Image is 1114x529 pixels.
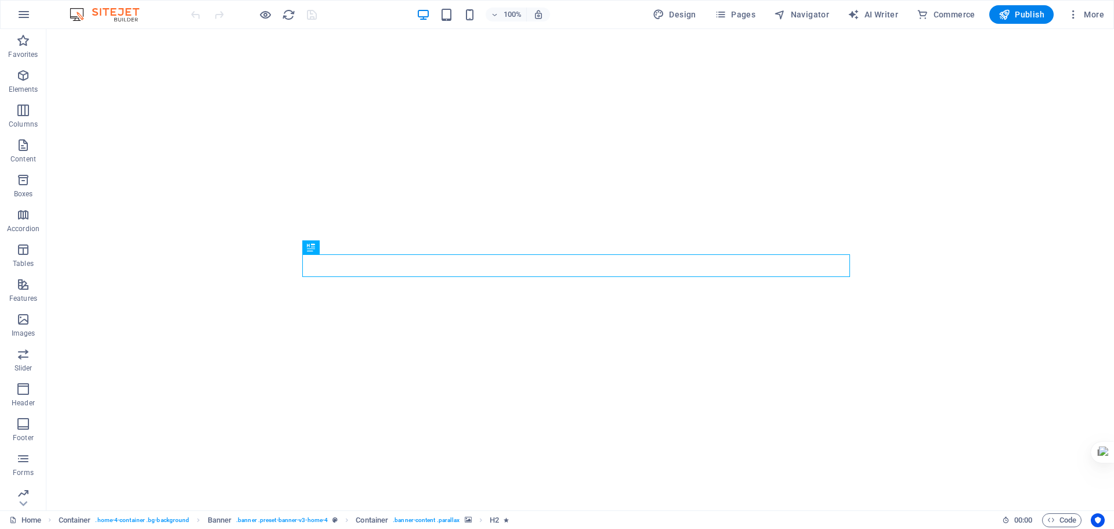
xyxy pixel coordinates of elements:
[465,517,472,523] i: This element contains a background
[9,120,38,129] p: Columns
[13,259,34,268] p: Tables
[1091,513,1105,527] button: Usercentrics
[843,5,903,24] button: AI Writer
[12,398,35,408] p: Header
[9,294,37,303] p: Features
[486,8,527,21] button: 100%
[10,154,36,164] p: Content
[769,5,834,24] button: Navigator
[653,9,696,20] span: Design
[648,5,701,24] div: Design (Ctrl+Alt+Y)
[13,433,34,442] p: Footer
[14,189,33,199] p: Boxes
[710,5,760,24] button: Pages
[332,517,338,523] i: This element is a customizable preset
[236,513,328,527] span: . banner .preset-banner-v3-home-4
[1063,5,1109,24] button: More
[1002,513,1033,527] h6: Session time
[503,8,522,21] h6: 100%
[1042,513,1082,527] button: Code
[9,513,41,527] a: Click to cancel selection. Double-click to open Pages
[1068,9,1104,20] span: More
[490,513,499,527] span: Click to select. Double-click to edit
[774,9,829,20] span: Navigator
[917,9,975,20] span: Commerce
[67,8,154,21] img: Editor Logo
[281,8,295,21] button: reload
[715,9,755,20] span: Pages
[7,224,39,233] p: Accordion
[282,8,295,21] i: Reload page
[59,513,91,527] span: Click to select. Double-click to edit
[912,5,980,24] button: Commerce
[258,8,272,21] button: Click here to leave preview mode and continue editing
[8,50,38,59] p: Favorites
[9,85,38,94] p: Elements
[1022,516,1024,524] span: :
[12,329,35,338] p: Images
[504,517,509,523] i: Element contains an animation
[13,468,34,477] p: Forms
[648,5,701,24] button: Design
[533,9,544,20] i: On resize automatically adjust zoom level to fit chosen device.
[848,9,898,20] span: AI Writer
[59,513,509,527] nav: breadcrumb
[1047,513,1076,527] span: Code
[208,513,232,527] span: Click to select. Double-click to edit
[356,513,388,527] span: Click to select. Double-click to edit
[999,9,1044,20] span: Publish
[393,513,460,527] span: . banner-content .parallax
[95,513,189,527] span: . home-4-container .bg-background
[1014,513,1032,527] span: 00 00
[15,364,32,373] p: Slider
[989,5,1054,24] button: Publish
